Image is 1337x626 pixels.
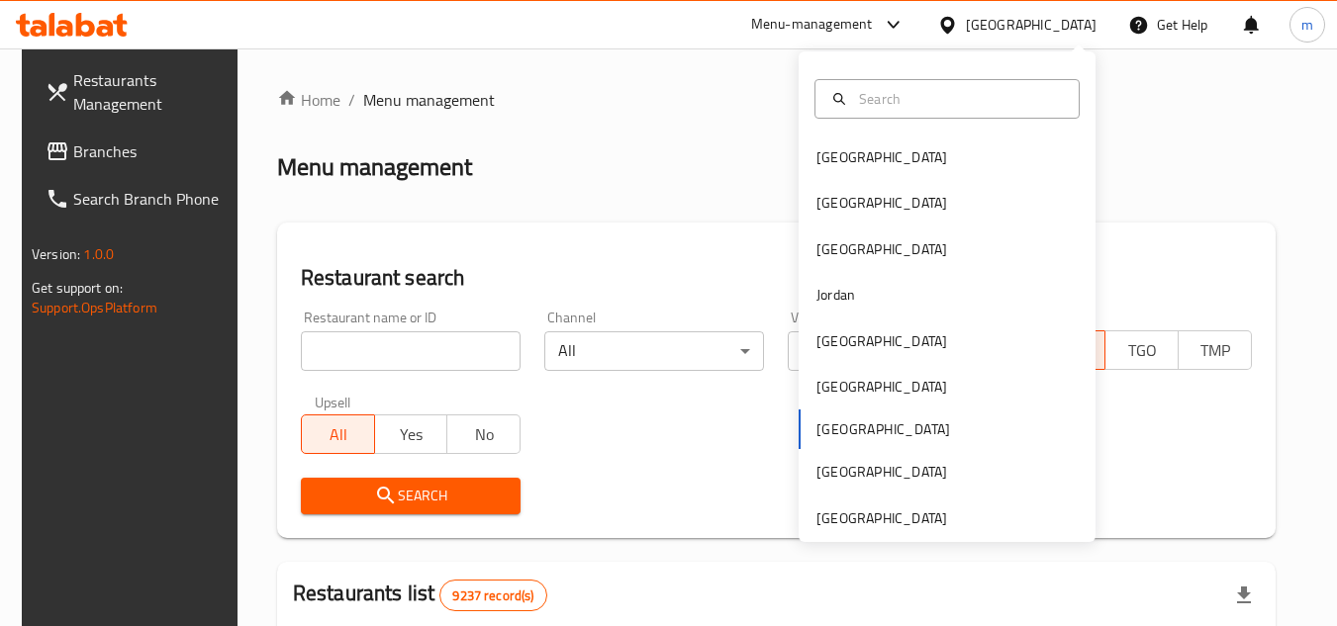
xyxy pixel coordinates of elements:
span: All [310,420,367,449]
a: Search Branch Phone [30,175,245,223]
div: All [544,331,764,371]
span: Branches [73,139,230,163]
a: Restaurants Management [30,56,245,128]
button: Yes [374,414,448,454]
span: Menu management [363,88,495,112]
div: Menu-management [751,13,873,37]
a: Branches [30,128,245,175]
a: Support.OpsPlatform [32,295,157,320]
input: Search [851,88,1067,110]
div: All [788,331,1007,371]
button: All [301,414,375,454]
div: Export file [1220,572,1268,619]
span: Get support on: [32,275,123,301]
div: [GEOGRAPHIC_DATA] [816,238,947,260]
button: No [446,414,521,454]
div: [GEOGRAPHIC_DATA] [816,461,947,483]
button: TMP [1178,330,1252,370]
span: Yes [383,420,440,449]
span: 9237 record(s) [440,586,545,605]
div: [GEOGRAPHIC_DATA] [816,507,947,529]
div: Total records count [439,580,546,611]
button: Search [301,478,521,514]
span: Search [317,484,505,508]
nav: breadcrumb [277,88,1276,112]
span: TGO [1113,336,1171,365]
h2: Restaurants list [293,579,547,611]
span: Restaurants Management [73,68,230,116]
h2: Restaurant search [301,263,1252,293]
span: No [455,420,513,449]
input: Search for restaurant name or ID.. [301,331,521,371]
span: TMP [1187,336,1244,365]
div: [GEOGRAPHIC_DATA] [816,192,947,214]
div: [GEOGRAPHIC_DATA] [966,14,1097,36]
div: [GEOGRAPHIC_DATA] [816,330,947,352]
span: Search Branch Phone [73,187,230,211]
label: Upsell [315,395,351,408]
div: [GEOGRAPHIC_DATA] [816,146,947,168]
span: 1.0.0 [83,241,114,267]
li: / [348,88,355,112]
a: Home [277,88,340,112]
span: m [1301,14,1313,36]
span: Version: [32,241,80,267]
button: TGO [1104,330,1179,370]
div: [GEOGRAPHIC_DATA] [816,376,947,398]
div: Jordan [816,284,855,306]
h2: Menu management [277,151,472,183]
